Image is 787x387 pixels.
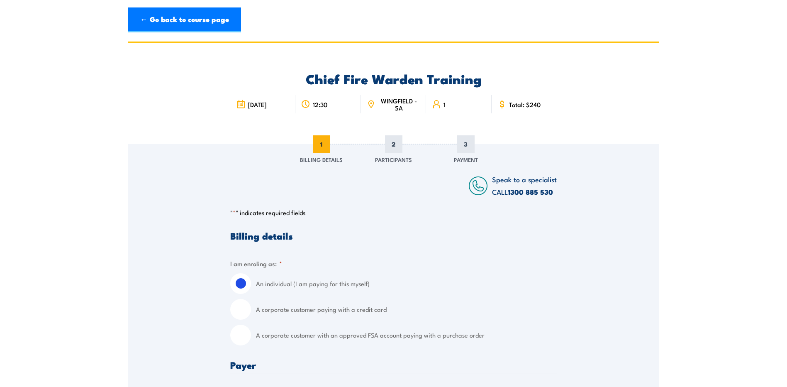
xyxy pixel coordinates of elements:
h3: Payer [230,360,557,370]
label: An individual (I am paying for this myself) [256,273,557,294]
label: A corporate customer with an approved FSA account paying with a purchase order [256,325,557,345]
span: Payment [454,155,478,164]
span: 12:30 [313,101,327,108]
span: 1 [313,135,330,153]
span: 3 [457,135,475,153]
span: [DATE] [248,101,267,108]
h2: Chief Fire Warden Training [230,73,557,84]
a: 1300 885 530 [508,186,553,197]
h3: Billing details [230,231,557,240]
span: Billing Details [300,155,343,164]
p: " " indicates required fields [230,208,557,217]
span: 1 [443,101,446,108]
span: Participants [375,155,412,164]
span: WINGFIELD - SA [378,97,420,111]
legend: I am enroling as: [230,259,282,268]
span: Speak to a specialist CALL [492,174,557,197]
span: 2 [385,135,402,153]
label: A corporate customer paying with a credit card [256,299,557,320]
a: ← Go back to course page [128,7,241,32]
span: Total: $240 [509,101,541,108]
